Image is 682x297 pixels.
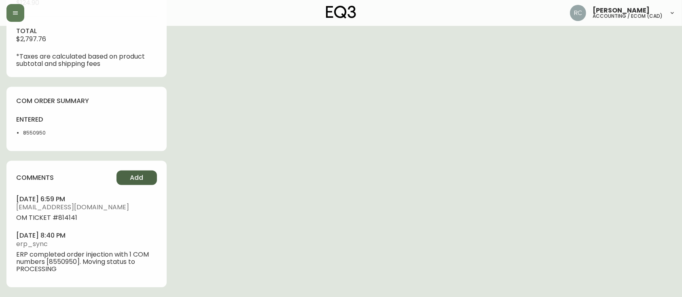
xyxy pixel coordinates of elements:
h4: entered [16,115,82,124]
h4: com order summary [16,97,157,105]
h4: comments [16,173,54,182]
span: erp_sync [16,240,157,248]
img: logo [326,6,356,19]
span: Add [130,173,143,182]
span: OM TICKET #814141 [16,214,157,221]
h4: total [16,27,157,36]
h5: accounting / ecom (cad) [593,14,663,19]
span: [EMAIL_ADDRESS][DOMAIN_NAME] [16,204,157,211]
p: *Taxes are calculated based on product subtotal and shipping fees [16,53,157,67]
img: f4ba4e02bd060be8f1386e3ca455bd0e [570,5,586,21]
span: ERP completed order injection with 1 COM numbers [8550950]. Moving status to PROCESSING [16,251,157,273]
button: Add [116,171,157,185]
span: $2,797.76 [16,34,46,44]
li: 8550950 [23,129,82,137]
h4: [DATE] 8:40 pm [16,231,157,240]
span: [PERSON_NAME] [593,7,650,14]
h4: [DATE] 6:59 pm [16,195,157,204]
